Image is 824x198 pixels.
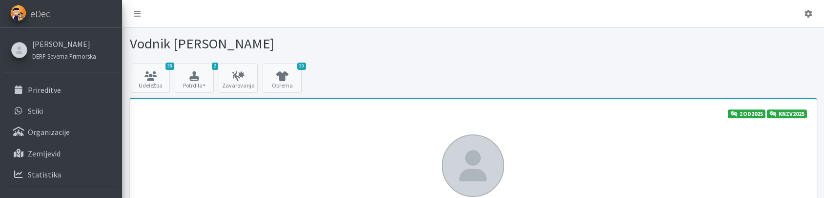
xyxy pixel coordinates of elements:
[130,35,470,52] h1: Vodnik [PERSON_NAME]
[219,64,258,93] a: Zavarovanja
[4,80,118,100] a: Prireditve
[28,170,61,179] p: Statistika
[30,6,53,21] span: eDedi
[131,64,170,93] a: 38 Udeležba
[4,144,118,163] a: Zemljevid
[10,5,26,21] img: eDedi
[32,38,96,50] a: [PERSON_NAME]
[28,106,43,116] p: Stiki
[28,127,70,137] p: Organizacije
[767,110,807,118] a: KNZV2025
[212,63,218,70] span: 2
[32,50,96,62] a: DERP Severna Primorska
[4,122,118,142] a: Organizacije
[175,64,214,93] button: 2 Potrdila
[32,52,96,60] small: DERP Severna Primorska
[263,64,302,93] a: 30 Oprema
[28,85,61,95] p: Prireditve
[28,149,61,158] p: Zemljevid
[4,165,118,184] a: Statistika
[728,110,765,118] a: ZOD2025
[4,101,118,121] a: Stiki
[297,63,306,70] span: 30
[165,63,174,70] span: 38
